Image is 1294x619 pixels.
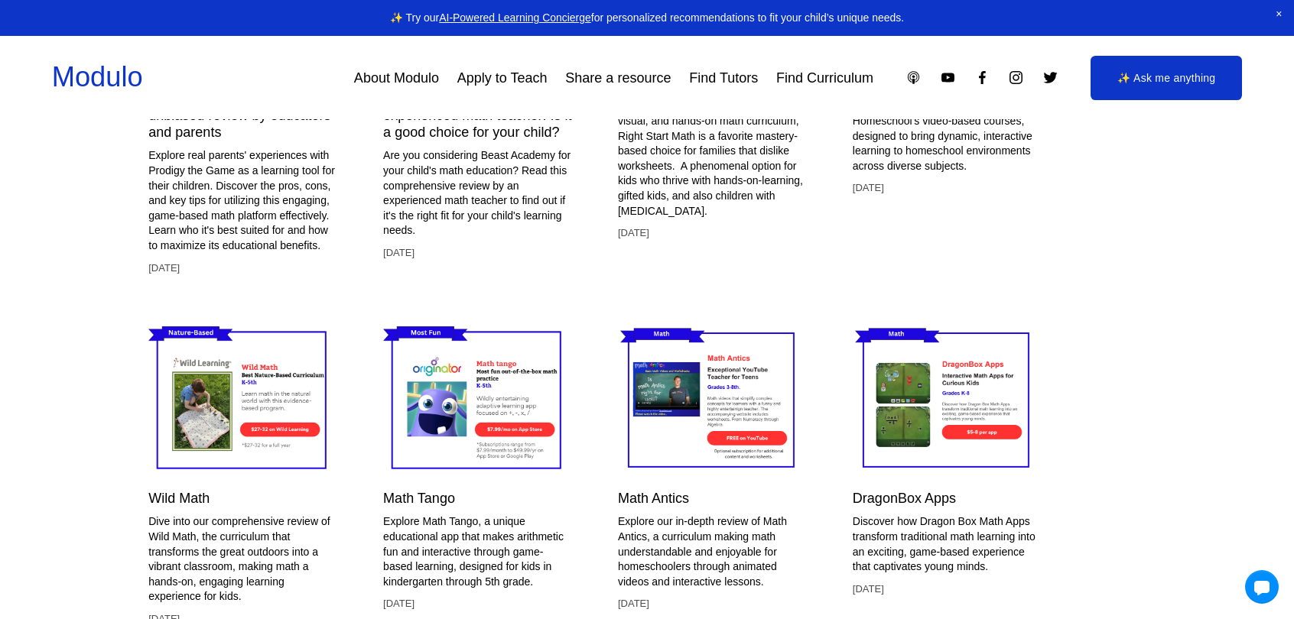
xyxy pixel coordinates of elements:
[148,321,337,479] img: Wild Math
[383,491,455,506] a: Math Tango
[148,261,180,275] time: [DATE]
[853,491,956,506] a: DragonBox Apps
[383,321,572,479] img: Math Tango
[148,148,337,253] p: Explore real parents' experiences with Prodigy the Game as a learning tool for their children. Di...
[905,70,922,86] a: Apple Podcasts
[148,491,210,506] a: Wild Math
[148,514,337,604] p: Dive into our comprehensive review of Wild Math, the curriculum that transforms the great outdoor...
[974,70,990,86] a: Facebook
[618,514,807,589] p: Explore our in-depth review of Math Antics, a curriculum making math understandable and enjoyable...
[457,64,548,92] a: Apply to Teach
[618,226,649,240] time: [DATE]
[383,75,571,140] a: A Comprehensive Review of Beast Academy by an experienced math teacher: Is it a good choice for y...
[776,64,873,92] a: Find Curriculum
[853,514,1042,574] p: Discover how Dragon Box Math Apps transform traditional math learning into an exciting, game-base...
[689,64,758,92] a: Find Tutors
[148,75,330,140] a: Is Prodigy the Game a good choice for your kids? An unbiased review by educators and parents
[383,246,415,260] time: [DATE]
[1091,56,1242,100] a: ✨ Ask me anything
[383,148,572,238] p: Are you considering Beast Academy for your child's math education? Read this comprehensive review...
[1042,70,1058,86] a: Twitter
[439,11,591,24] a: AI-Powered Learning Concierge
[618,99,807,219] p: Right Start Math review: For a highly visual, and hands-on math curriculum, Right Start Math is a...
[853,582,884,596] time: [DATE]
[853,321,1042,479] img: DragonBox Apps
[853,99,1042,173] p: Discover the power of Thinkwell Homeschool's video-based courses, designed to bring dynamic, inte...
[618,597,649,611] time: [DATE]
[853,181,884,195] time: [DATE]
[1008,70,1024,86] a: Instagram
[618,491,689,506] a: Math Antics
[565,64,671,92] a: Share a resource
[940,70,956,86] a: YouTube
[618,321,807,479] img: Math Antics
[52,61,143,92] a: Modulo
[383,597,415,611] time: [DATE]
[383,514,572,589] p: Explore Math Tango, a unique educational app that makes arithmetic fun and interactive through ga...
[354,64,439,92] a: About Modulo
